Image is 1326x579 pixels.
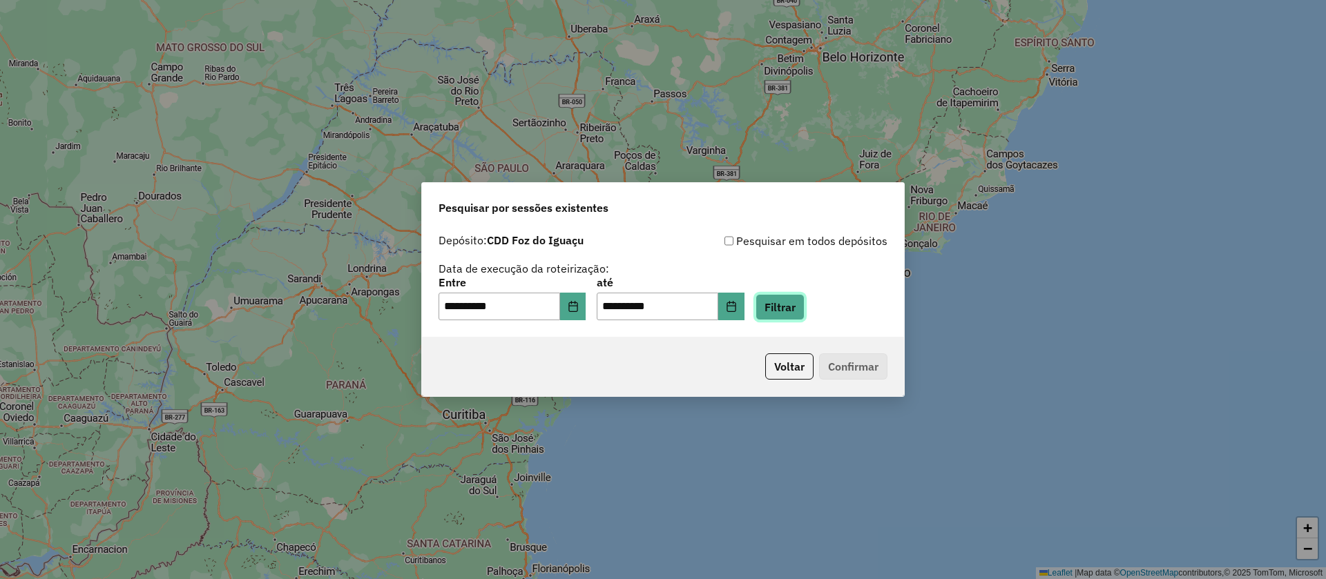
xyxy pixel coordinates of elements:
[439,274,586,291] label: Entre
[560,293,586,320] button: Choose Date
[765,353,814,380] button: Voltar
[597,274,744,291] label: até
[718,293,744,320] button: Choose Date
[439,199,608,216] span: Pesquisar por sessões existentes
[439,260,609,277] label: Data de execução da roteirização:
[756,294,805,320] button: Filtrar
[439,232,584,248] label: Depósito:
[487,233,584,247] strong: CDD Foz do Iguaçu
[663,233,887,249] div: Pesquisar em todos depósitos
